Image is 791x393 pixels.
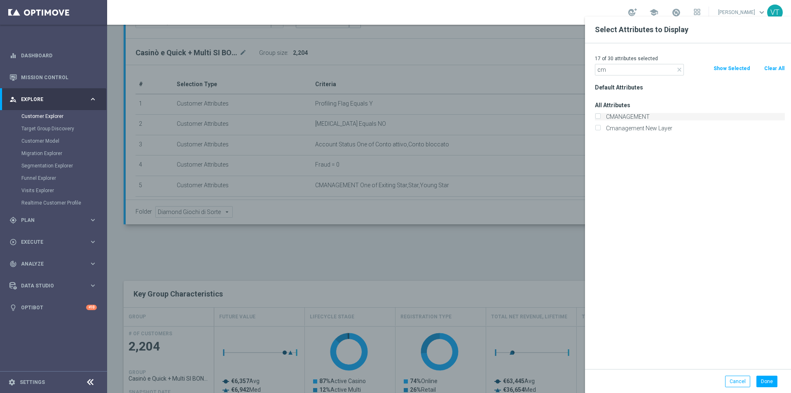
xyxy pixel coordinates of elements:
a: Dashboard [21,45,97,66]
span: Execute [21,240,89,245]
h2: Select Attributes to Display [595,25,781,35]
p: 17 of 30 attributes selected [595,55,785,62]
a: Customer Model [21,138,86,144]
label: Cmanagement New Layer [603,125,785,132]
button: play_circle_outline Execute keyboard_arrow_right [9,239,97,245]
button: Mission Control [9,74,97,81]
i: keyboard_arrow_right [89,238,97,246]
i: person_search [9,96,17,103]
a: Segmentation Explorer [21,162,86,169]
h3: Default Attributes [595,84,785,91]
h3: All Attributes [595,101,785,109]
i: keyboard_arrow_right [89,260,97,268]
a: Customer Explorer [21,113,86,120]
div: Target Group Discovery [21,122,106,135]
div: Migration Explorer [21,147,106,160]
i: keyboard_arrow_right [89,216,97,224]
a: Visits Explorer [21,187,86,194]
a: Settings [20,380,45,385]
div: VT [767,5,783,20]
div: Analyze [9,260,89,268]
div: Customer Explorer [21,110,106,122]
div: Data Studio [9,282,89,289]
div: Visits Explorer [21,184,106,197]
button: Cancel [725,376,750,387]
div: Realtime Customer Profile [21,197,106,209]
a: Migration Explorer [21,150,86,157]
div: Optibot [9,297,97,318]
a: Funnel Explorer [21,175,86,181]
label: CMANAGEMENT [603,113,785,120]
button: Clear All [763,64,785,73]
button: Data Studio keyboard_arrow_right [9,282,97,289]
i: settings [8,379,16,386]
div: Funnel Explorer [21,172,106,184]
a: Mission Control [21,66,97,88]
button: Done [756,376,777,387]
input: Search [595,64,684,75]
a: Optibot [21,297,86,318]
i: gps_fixed [9,217,17,224]
i: play_circle_outline [9,238,17,246]
i: keyboard_arrow_right [89,282,97,289]
button: Show Selected [713,64,751,73]
i: track_changes [9,260,17,268]
span: Data Studio [21,283,89,288]
div: Customer Model [21,135,106,147]
div: Dashboard [9,45,97,66]
i: equalizer [9,52,17,59]
i: lightbulb [9,304,17,311]
div: Plan [9,217,89,224]
div: Mission Control [9,66,97,88]
i: close [676,66,683,73]
button: equalizer Dashboard [9,52,97,59]
span: keyboard_arrow_down [757,8,766,17]
a: Realtime Customer Profile [21,200,86,206]
span: Plan [21,218,89,223]
div: Explore [9,96,89,103]
div: Segmentation Explorer [21,160,106,172]
button: lightbulb Optibot +10 [9,304,97,311]
div: +10 [86,305,97,310]
button: track_changes Analyze keyboard_arrow_right [9,261,97,267]
i: keyboard_arrow_right [89,95,97,103]
button: gps_fixed Plan keyboard_arrow_right [9,217,97,224]
a: [PERSON_NAME]keyboard_arrow_down [717,6,767,19]
span: school [649,8,658,17]
div: Execute [9,238,89,246]
button: person_search Explore keyboard_arrow_right [9,96,97,103]
span: Explore [21,97,89,102]
span: Analyze [21,261,89,266]
a: Target Group Discovery [21,125,86,132]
